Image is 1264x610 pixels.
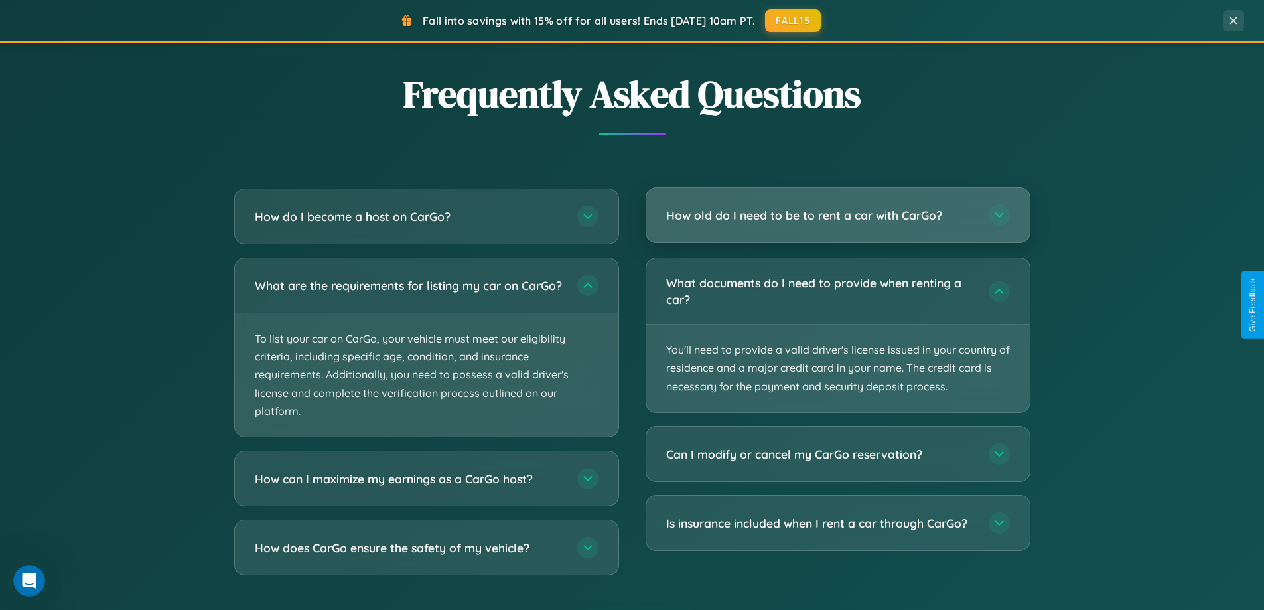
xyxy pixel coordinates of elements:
[255,208,564,225] h3: How do I become a host on CarGo?
[1248,278,1257,332] div: Give Feedback
[255,471,564,487] h3: How can I maximize my earnings as a CarGo host?
[255,277,564,294] h3: What are the requirements for listing my car on CarGo?
[234,68,1030,119] h2: Frequently Asked Questions
[423,14,755,27] span: Fall into savings with 15% off for all users! Ends [DATE] 10am PT.
[666,446,975,463] h3: Can I modify or cancel my CarGo reservation?
[666,515,975,532] h3: Is insurance included when I rent a car through CarGo?
[666,207,975,224] h3: How old do I need to be to rent a car with CarGo?
[13,565,45,597] iframe: Intercom live chat
[255,540,564,556] h3: How does CarGo ensure the safety of my vehicle?
[765,9,821,32] button: FALL15
[666,275,975,307] h3: What documents do I need to provide when renting a car?
[235,313,618,437] p: To list your car on CarGo, your vehicle must meet our eligibility criteria, including specific ag...
[646,325,1030,412] p: You'll need to provide a valid driver's license issued in your country of residence and a major c...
